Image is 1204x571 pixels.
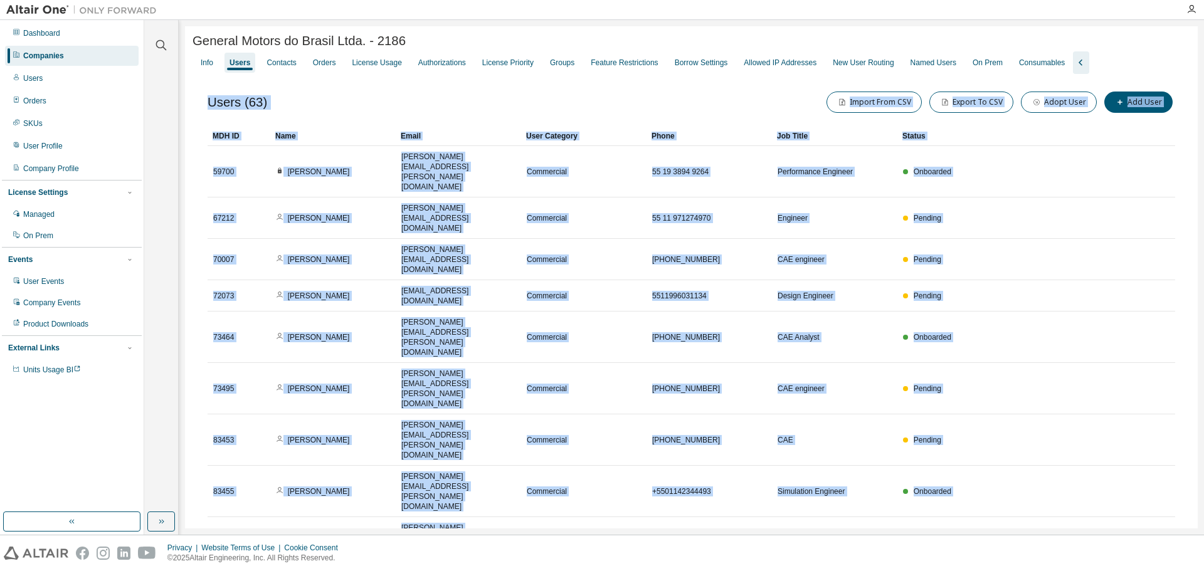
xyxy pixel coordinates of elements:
[288,214,350,223] a: [PERSON_NAME]
[527,332,567,342] span: Commercial
[275,126,391,146] div: Name
[313,58,336,68] div: Orders
[833,58,894,68] div: New User Routing
[527,486,567,496] span: Commercial
[401,523,515,553] span: [PERSON_NAME][EMAIL_ADDRESS][DOMAIN_NAME]
[6,4,163,16] img: Altair One
[526,126,642,146] div: User Category
[284,543,345,553] div: Cookie Consent
[914,487,951,496] span: Onboarded
[23,141,63,151] div: User Profile
[167,553,346,563] p: © 2025 Altair Engineering, Inc. All Rights Reserved.
[914,291,941,300] span: Pending
[914,384,941,393] span: Pending
[1021,92,1097,113] button: Adopt User
[23,118,43,128] div: SKUs
[23,319,88,329] div: Product Downloads
[193,34,406,48] span: General Motors do Brasil Ltda. - 2186
[213,384,234,394] span: 73495
[23,164,79,174] div: Company Profile
[138,547,156,560] img: youtube.svg
[778,291,833,301] span: Design Engineer
[401,244,515,275] span: [PERSON_NAME][EMAIL_ADDRESS][DOMAIN_NAME]
[482,58,534,68] div: License Priority
[213,291,234,301] span: 72073
[97,547,110,560] img: instagram.svg
[1104,92,1173,113] button: Add User
[527,213,567,223] span: Commercial
[652,291,707,301] span: 5511996031134
[652,384,720,394] span: [PHONE_NUMBER]
[778,167,853,177] span: Performance Engineer
[401,286,515,306] span: [EMAIL_ADDRESS][DOMAIN_NAME]
[401,317,515,357] span: [PERSON_NAME][EMAIL_ADDRESS][PERSON_NAME][DOMAIN_NAME]
[527,291,567,301] span: Commercial
[213,254,234,265] span: 70007
[23,231,53,241] div: On Prem
[213,167,234,177] span: 59700
[973,58,1003,68] div: On Prem
[76,547,89,560] img: facebook.svg
[1019,58,1065,68] div: Consumables
[675,58,728,68] div: Borrow Settings
[4,547,68,560] img: altair_logo.svg
[911,58,956,68] div: Named Users
[527,254,567,265] span: Commercial
[652,167,709,177] span: 55 19 3894 9264
[914,333,951,342] span: Onboarded
[401,152,515,192] span: [PERSON_NAME][EMAIL_ADDRESS][PERSON_NAME][DOMAIN_NAME]
[778,332,820,342] span: CAE Analyst
[652,126,767,146] div: Phone
[826,92,922,113] button: Import From CSV
[777,126,892,146] div: Job Title
[288,333,350,342] a: [PERSON_NAME]
[288,436,350,444] a: [PERSON_NAME]
[914,255,941,264] span: Pending
[23,298,80,308] div: Company Events
[213,486,234,496] span: 83455
[914,214,941,223] span: Pending
[929,92,1013,113] button: Export To CSV
[401,471,515,511] span: [PERSON_NAME][EMAIL_ADDRESS][PERSON_NAME][DOMAIN_NAME]
[8,254,33,265] div: Events
[8,187,68,197] div: License Settings
[208,95,267,110] span: Users (63)
[401,126,516,146] div: Email
[117,547,130,560] img: linkedin.svg
[213,435,234,445] span: 83453
[914,436,941,444] span: Pending
[778,435,793,445] span: CAE
[23,276,64,286] div: User Events
[652,213,710,223] span: 55 11 971274970
[201,543,284,553] div: Website Terms of Use
[23,73,43,83] div: Users
[401,203,515,233] span: [PERSON_NAME][EMAIL_ADDRESS][DOMAIN_NAME]
[23,365,81,374] span: Units Usage BI
[527,384,567,394] span: Commercial
[201,58,213,68] div: Info
[23,51,64,61] div: Companies
[230,58,250,68] div: Users
[267,58,296,68] div: Contacts
[401,420,515,460] span: [PERSON_NAME][EMAIL_ADDRESS][PERSON_NAME][DOMAIN_NAME]
[652,332,720,342] span: [PHONE_NUMBER]
[778,486,845,496] span: Simulation Engineer
[213,126,265,146] div: MDH ID
[288,291,350,300] a: [PERSON_NAME]
[288,167,350,176] a: [PERSON_NAME]
[167,543,201,553] div: Privacy
[213,332,234,342] span: 73464
[23,209,55,219] div: Managed
[778,213,808,223] span: Engineer
[652,435,720,445] span: [PHONE_NUMBER]
[288,255,350,264] a: [PERSON_NAME]
[418,58,466,68] div: Authorizations
[778,384,825,394] span: CAE engineer
[288,384,350,393] a: [PERSON_NAME]
[744,58,816,68] div: Allowed IP Addresses
[652,486,711,496] span: +5501142344493
[23,28,60,38] div: Dashboard
[902,126,1100,146] div: Status
[550,58,574,68] div: Groups
[527,435,567,445] span: Commercial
